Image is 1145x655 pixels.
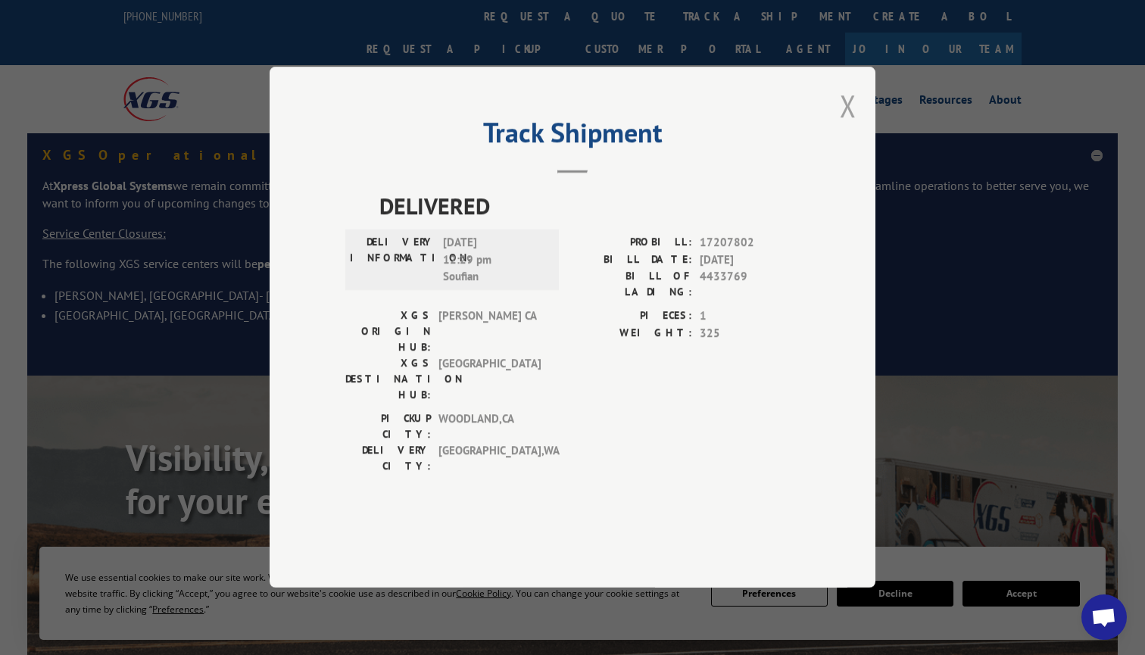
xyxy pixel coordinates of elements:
[1081,594,1127,640] a: Open chat
[700,308,800,326] span: 1
[700,235,800,252] span: 17207802
[345,308,431,356] label: XGS ORIGIN HUB:
[572,308,692,326] label: PIECES:
[345,122,800,151] h2: Track Shipment
[345,356,431,404] label: XGS DESTINATION HUB:
[438,443,541,475] span: [GEOGRAPHIC_DATA] , WA
[438,356,541,404] span: [GEOGRAPHIC_DATA]
[840,86,856,126] button: Close modal
[345,411,431,443] label: PICKUP CITY:
[438,411,541,443] span: WOODLAND , CA
[443,235,545,286] span: [DATE] 12:29 pm Soufian
[572,235,692,252] label: PROBILL:
[700,325,800,342] span: 325
[438,308,541,356] span: [PERSON_NAME] CA
[700,269,800,301] span: 4433769
[350,235,435,286] label: DELIVERY INFORMATION:
[379,189,800,223] span: DELIVERED
[700,251,800,269] span: [DATE]
[345,443,431,475] label: DELIVERY CITY:
[572,325,692,342] label: WEIGHT:
[572,269,692,301] label: BILL OF LADING:
[572,251,692,269] label: BILL DATE:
